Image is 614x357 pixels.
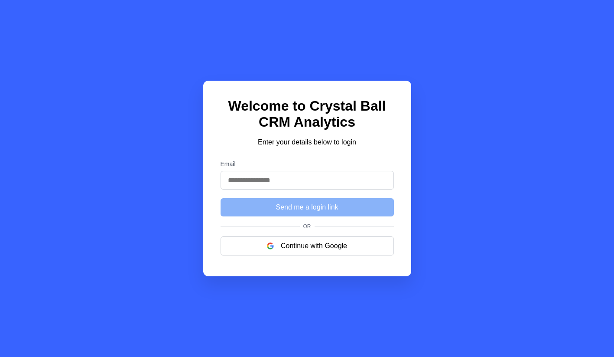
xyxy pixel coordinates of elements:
[221,98,394,130] h1: Welcome to Crystal Ball CRM Analytics
[221,160,394,167] label: Email
[267,242,274,249] img: google logo
[300,223,315,229] span: Or
[221,137,394,147] p: Enter your details below to login
[221,198,394,216] button: Send me a login link
[221,236,394,255] button: Continue with Google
